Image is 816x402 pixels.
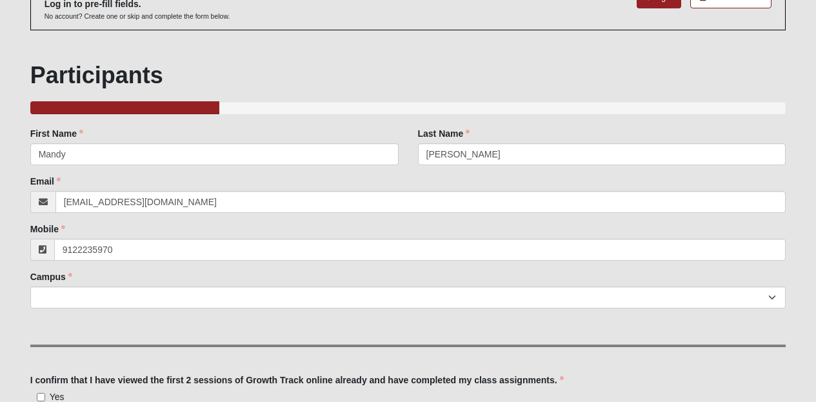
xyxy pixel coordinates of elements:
[418,127,470,140] label: Last Name
[50,392,65,402] span: Yes
[45,12,230,21] p: No account? Create one or skip and complete the form below.
[30,175,61,188] label: Email
[30,270,72,283] label: Campus
[37,393,45,401] input: Yes
[30,374,564,387] label: I confirm that I have viewed the first 2 sessions of Growth Track online already and have complet...
[30,223,65,236] label: Mobile
[30,61,786,89] h1: Participants
[30,127,83,140] label: First Name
